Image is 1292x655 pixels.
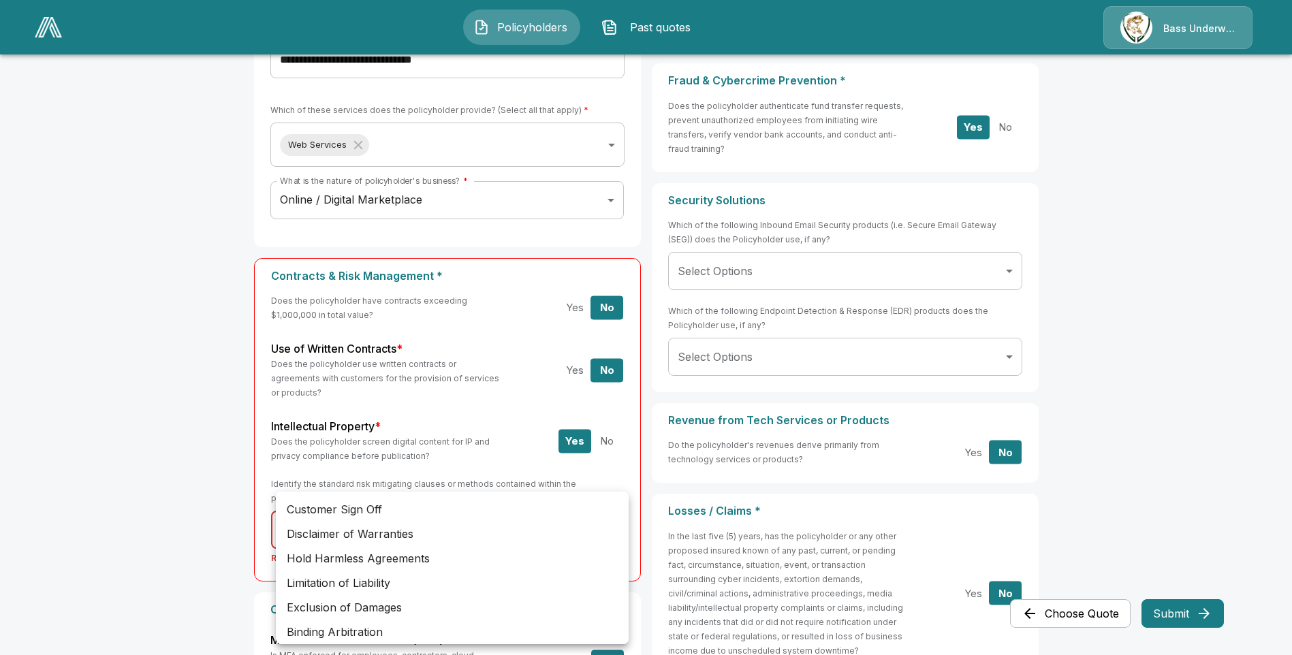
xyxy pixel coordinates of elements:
li: Customer Sign Off [276,497,629,522]
li: Limitation of Liability [276,571,629,595]
li: Exclusion of Damages [276,595,629,620]
li: Hold Harmless Agreements [276,546,629,571]
li: Disclaimer of Warranties [276,522,629,546]
li: Binding Arbitration [276,620,629,644]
